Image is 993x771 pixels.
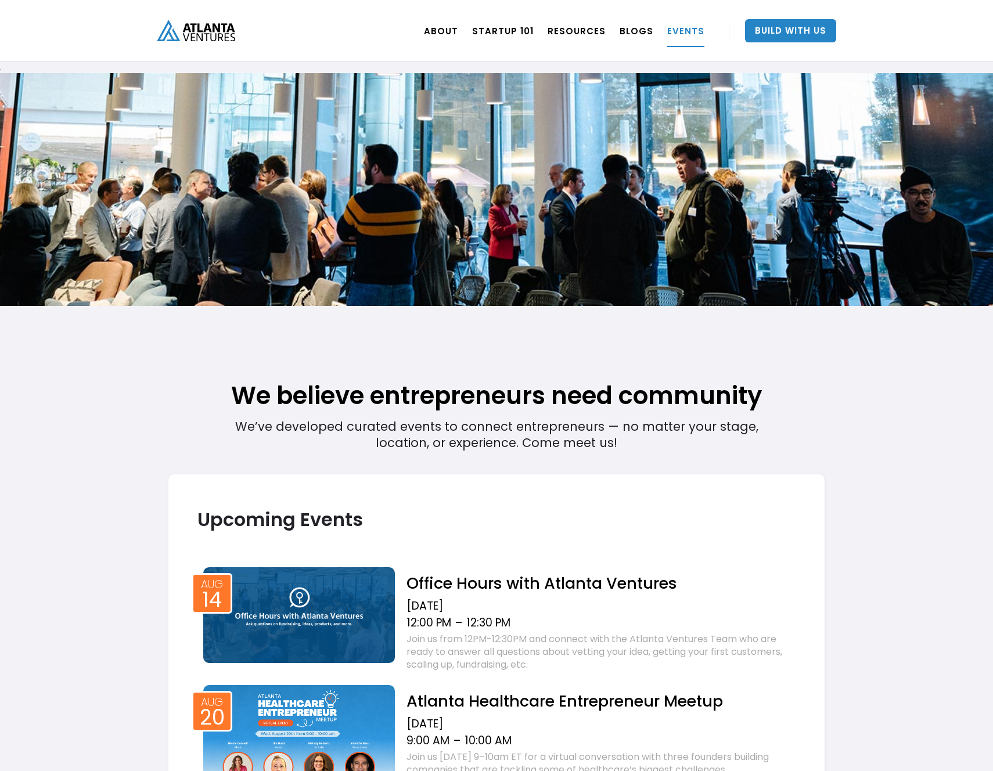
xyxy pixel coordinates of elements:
[406,734,449,748] div: 9:00 AM
[466,616,510,630] div: 12:30 PM
[465,734,512,748] div: 10:00 AM
[406,633,796,671] div: Join us from 12PM-12:30PM and connect with the Atlanta Ventures Team who are ready to answer all ...
[234,320,759,451] div: We’ve developed curated events to connect entrepreneurs — no matter your stage, location, or expe...
[406,691,796,711] h2: Atlanta Healthcare Entrepreneur Meetup
[472,15,534,47] a: Startup 101
[200,709,225,726] div: 20
[201,579,223,590] div: Aug
[168,321,825,412] h1: We believe entrepreneurs need community
[455,616,462,630] div: –
[406,573,796,593] h2: Office Hours with Atlanta Ventures
[197,564,796,674] a: Event thumbAug14Office Hours with Atlanta Ventures[DATE]12:00 PM–12:30 PMJoin us from 12PM-12:30P...
[203,567,395,663] img: Event thumb
[620,15,653,47] a: BLOGS
[548,15,606,47] a: RESOURCES
[406,717,796,731] div: [DATE]
[201,697,223,708] div: Aug
[197,509,796,529] h2: Upcoming Events
[454,734,460,748] div: –
[406,616,451,630] div: 12:00 PM
[406,599,796,613] div: [DATE]
[667,15,704,47] a: EVENTS
[202,591,222,608] div: 14
[424,15,458,47] a: ABOUT
[745,19,836,42] a: Build With Us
